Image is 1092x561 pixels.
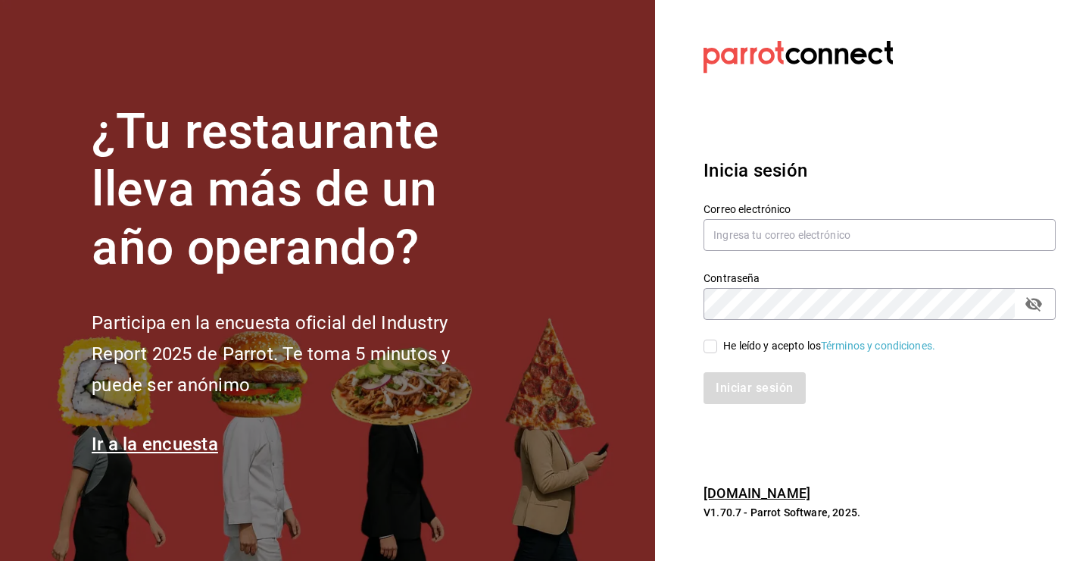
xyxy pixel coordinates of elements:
[92,308,501,400] h2: Participa en la encuesta oficial del Industry Report 2025 de Parrot. Te toma 5 minutos y puede se...
[704,505,1056,520] p: V1.70.7 - Parrot Software, 2025.
[1021,291,1047,317] button: passwordField
[704,203,1056,214] label: Correo electrónico
[704,157,1056,184] h3: Inicia sesión
[723,338,935,354] div: He leído y acepto los
[92,434,218,455] a: Ir a la encuesta
[92,103,501,277] h1: ¿Tu restaurante lleva más de un año operando?
[821,340,935,352] a: Términos y condiciones.
[704,219,1056,251] input: Ingresa tu correo electrónico
[704,272,1056,283] label: Contraseña
[704,485,810,501] a: [DOMAIN_NAME]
